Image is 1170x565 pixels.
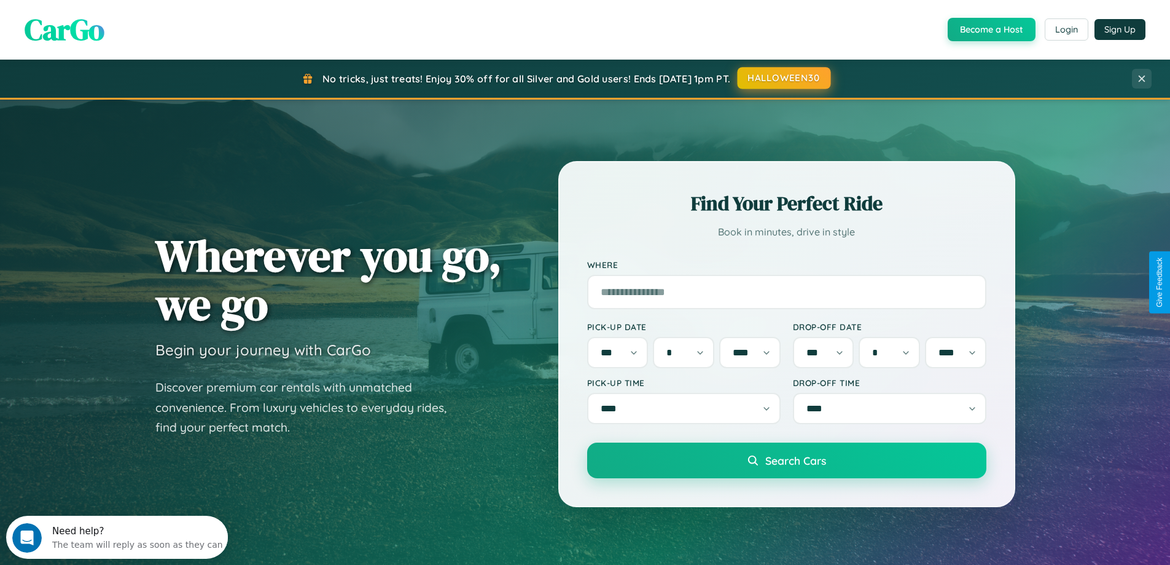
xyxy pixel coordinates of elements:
[46,20,217,33] div: The team will reply as soon as they can
[738,67,831,89] button: HALLOWEEN30
[1155,258,1164,307] div: Give Feedback
[948,18,1035,41] button: Become a Host
[793,377,986,388] label: Drop-off Time
[587,190,986,217] h2: Find Your Perfect Ride
[793,322,986,332] label: Drop-off Date
[5,5,228,39] div: Open Intercom Messenger
[322,73,730,85] span: No tricks, just treats! Enjoy 30% off for all Silver and Gold users! Ends [DATE] 1pm PT.
[587,259,986,270] label: Where
[1045,18,1088,41] button: Login
[587,322,781,332] label: Pick-up Date
[46,10,217,20] div: Need help?
[155,377,462,438] p: Discover premium car rentals with unmatched convenience. From luxury vehicles to everyday rides, ...
[587,223,986,241] p: Book in minutes, drive in style
[12,523,42,553] iframe: Intercom live chat
[25,9,104,50] span: CarGo
[587,377,781,388] label: Pick-up Time
[765,454,826,467] span: Search Cars
[6,516,228,559] iframe: Intercom live chat discovery launcher
[155,231,502,328] h1: Wherever you go, we go
[1094,19,1145,40] button: Sign Up
[155,341,371,359] h3: Begin your journey with CarGo
[587,443,986,478] button: Search Cars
